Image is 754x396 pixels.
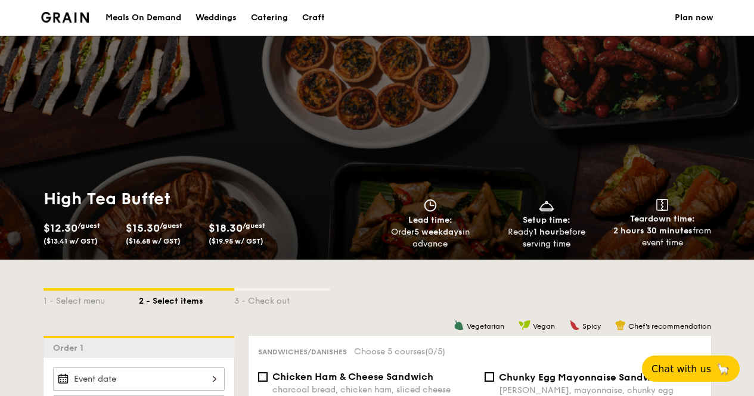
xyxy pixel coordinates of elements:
button: Chat with us🦙 [642,356,740,382]
strong: 1 hour [533,227,559,237]
span: $18.30 [209,222,243,235]
span: Chunky Egg Mayonnaise Sandwich [499,372,666,383]
input: Event date [53,367,225,391]
span: (0/5) [425,347,445,357]
div: 2 - Select items [139,291,234,307]
input: Chunky Egg Mayonnaise Sandwich[PERSON_NAME], mayonnaise, chunky egg spread [485,372,494,382]
span: /guest [243,222,265,230]
img: icon-dish.430c3a2e.svg [538,199,556,212]
span: Lead time: [408,215,452,225]
span: Setup time: [523,215,570,225]
span: /guest [77,222,100,230]
img: icon-chef-hat.a58ddaea.svg [615,320,626,330]
input: Chicken Ham & Cheese Sandwichcharcoal bread, chicken ham, sliced cheese [258,372,268,382]
h1: High Tea Buffet [44,188,373,210]
img: icon-spicy.37a8142b.svg [569,320,580,330]
span: Chef's recommendation [628,322,711,330]
img: icon-vegan.f8ff3823.svg [519,320,530,330]
span: Vegetarian [467,322,504,330]
strong: 5 weekdays [414,227,463,237]
div: Ready before serving time [493,226,600,250]
strong: 2 hours 30 minutes [613,226,693,236]
span: Chicken Ham & Cheese Sandwich [272,371,433,382]
span: Sandwiches/Danishes [258,348,347,356]
span: Spicy [582,322,601,330]
div: 1 - Select menu [44,291,139,307]
img: icon-clock.2db775ea.svg [421,199,439,212]
span: Teardown time: [630,214,695,224]
span: Order 1 [53,343,88,353]
span: ($19.95 w/ GST) [209,237,263,245]
span: Choose 5 courses [354,347,445,357]
div: Order in advance [377,226,484,250]
span: Chat with us [651,363,711,375]
img: Grain [41,12,89,23]
span: /guest [160,222,182,230]
span: Vegan [533,322,555,330]
span: 🦙 [716,362,730,376]
a: Logotype [41,12,89,23]
span: $15.30 [126,222,160,235]
span: $12.30 [44,222,77,235]
span: ($13.41 w/ GST) [44,237,98,245]
div: charcoal bread, chicken ham, sliced cheese [272,385,475,395]
img: icon-vegetarian.fe4039eb.svg [454,320,464,330]
div: 3 - Check out [234,291,330,307]
span: ($16.68 w/ GST) [126,237,181,245]
img: icon-teardown.65201eee.svg [656,199,668,211]
div: from event time [609,225,716,249]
